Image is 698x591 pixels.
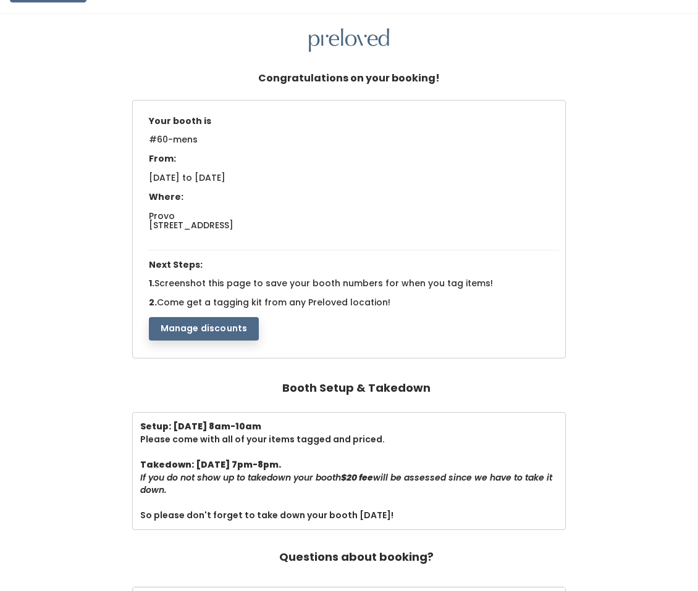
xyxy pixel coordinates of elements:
span: Come get a tagging kit from any Preloved location! [157,296,390,308]
h5: Congratulations on your booking! [258,67,440,90]
b: $20 fee [341,471,373,484]
span: Next Steps: [149,258,203,271]
span: From: [149,152,176,165]
h4: Questions about booking? [279,545,434,569]
b: Setup: [DATE] 8am-10am [140,420,261,432]
span: Where: [149,191,183,203]
div: 1. 2. [143,110,566,341]
span: [DATE] to [DATE] [149,172,225,184]
img: preloved logo [309,28,389,52]
div: Please come with all of your items tagged and priced. So please don't forget to take down your bo... [140,420,558,522]
h4: Booth Setup & Takedown [282,376,431,400]
span: Your booth is [149,115,211,127]
a: Manage discounts [149,322,259,334]
span: Screenshot this page to save your booth numbers for when you tag items! [154,277,493,289]
span: Provo [STREET_ADDRESS] [149,210,233,231]
span: #60-mens [149,133,198,153]
b: Takedown: [DATE] 7pm-8pm. [140,458,281,471]
i: If you do not show up to takedown your booth will be assessed since we have to take it down. [140,471,552,497]
button: Manage discounts [149,317,259,341]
